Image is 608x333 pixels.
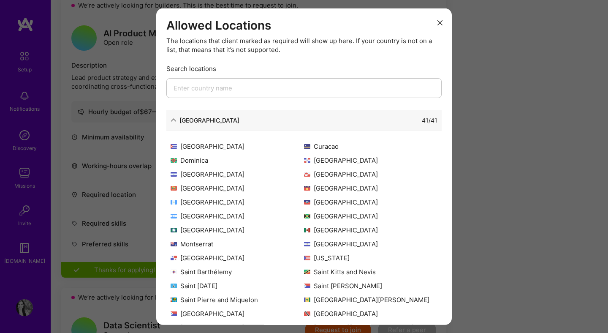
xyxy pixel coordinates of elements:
[171,211,304,220] div: [GEOGRAPHIC_DATA]
[171,255,177,260] img: Panama
[304,297,310,302] img: Saint Vincent and the Grenadines
[304,186,310,190] img: Guadeloupe
[304,172,310,176] img: Greenland
[304,283,310,288] img: Saint Martin
[171,297,177,302] img: Saint Pierre and Miquelon
[171,172,177,176] img: El Salvador
[171,225,304,234] div: [GEOGRAPHIC_DATA]
[171,269,177,274] img: Saint Barthélemy
[171,169,304,178] div: [GEOGRAPHIC_DATA]
[304,199,310,204] img: Haiti
[171,309,304,318] div: [GEOGRAPHIC_DATA]
[171,281,304,290] div: Saint [DATE]
[171,144,177,148] img: Cuba
[304,281,437,290] div: Saint [PERSON_NAME]
[304,144,310,148] img: Curacao
[304,142,437,150] div: Curacao
[166,19,442,33] h3: Allowed Locations
[304,239,437,248] div: [GEOGRAPHIC_DATA]
[171,186,177,190] img: Grenada
[171,117,176,123] i: icon ArrowDown
[171,213,177,218] img: Honduras
[304,255,310,260] img: Puerto Rico
[171,199,177,204] img: Guatemala
[171,156,304,164] div: Dominica
[171,239,304,248] div: Montserrat
[179,115,239,124] div: [GEOGRAPHIC_DATA]
[304,241,310,246] img: Nicaragua
[304,213,310,218] img: Jamaica
[304,295,437,304] div: [GEOGRAPHIC_DATA][PERSON_NAME]
[171,241,177,246] img: Montserrat
[304,156,437,164] div: [GEOGRAPHIC_DATA]
[304,309,437,318] div: [GEOGRAPHIC_DATA]
[171,142,304,150] div: [GEOGRAPHIC_DATA]
[304,225,437,234] div: [GEOGRAPHIC_DATA]
[304,169,437,178] div: [GEOGRAPHIC_DATA]
[171,183,304,192] div: [GEOGRAPHIC_DATA]
[171,283,177,288] img: Saint Lucia
[171,227,177,232] img: Martinique
[437,20,442,25] i: icon Close
[166,64,442,73] div: Search locations
[304,197,437,206] div: [GEOGRAPHIC_DATA]
[171,267,304,276] div: Saint Barthélemy
[166,78,442,98] input: Enter country name
[304,323,437,332] div: [US_STATE][GEOGRAPHIC_DATA]
[171,311,177,316] img: Sint Maarten
[304,227,310,232] img: Mexico
[166,36,442,54] div: The locations that client marked as required will show up here. If your country is not on a list,...
[304,311,310,316] img: Trinidad and Tobago
[156,8,452,325] div: modal
[171,253,304,262] div: [GEOGRAPHIC_DATA]
[171,158,177,162] img: Dominica
[422,115,437,124] div: 41 / 41
[171,323,304,332] div: [GEOGRAPHIC_DATA]
[304,267,437,276] div: Saint Kitts and Nevis
[304,269,310,274] img: Saint Kitts and Nevis
[304,158,310,162] img: Dominican Republic
[304,253,437,262] div: [US_STATE]
[304,211,437,220] div: [GEOGRAPHIC_DATA]
[171,197,304,206] div: [GEOGRAPHIC_DATA]
[171,295,304,304] div: Saint Pierre and Miquelon
[304,183,437,192] div: [GEOGRAPHIC_DATA]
